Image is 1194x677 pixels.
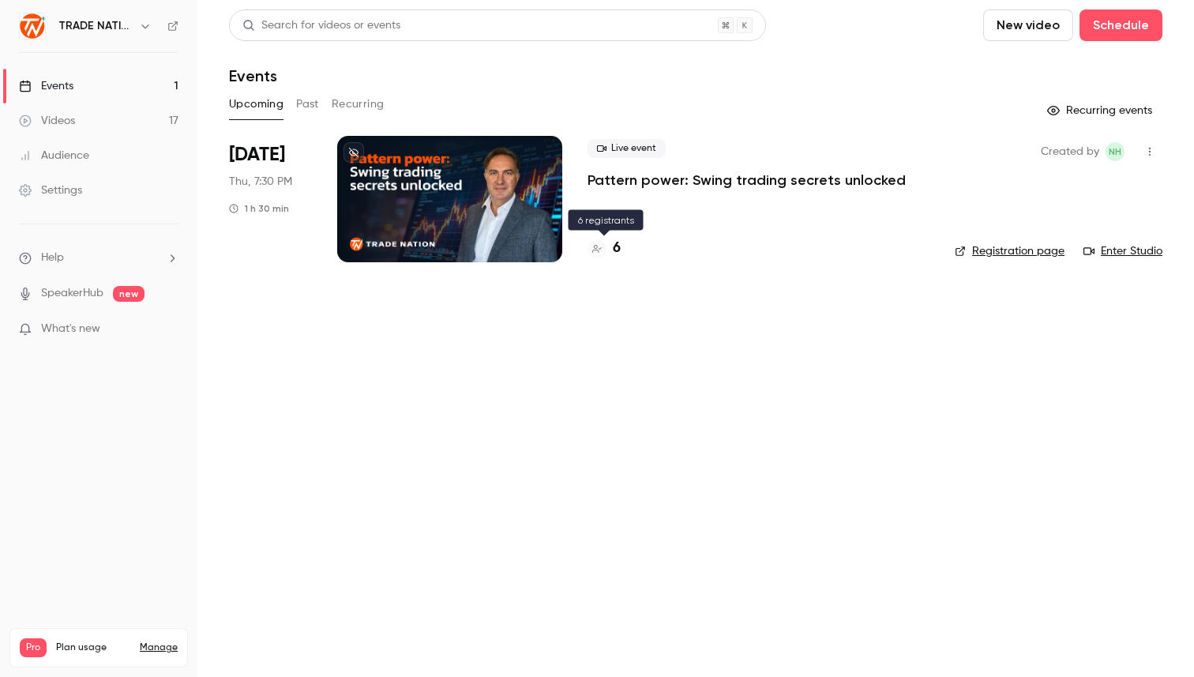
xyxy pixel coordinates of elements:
a: SpeakerHub [41,285,103,302]
span: Created by [1041,142,1099,161]
button: Schedule [1079,9,1162,41]
div: Search for videos or events [242,17,400,34]
h4: 6 [613,238,621,259]
span: Help [41,250,64,266]
span: Pro [20,638,47,657]
a: Registration page [955,243,1064,259]
span: What's new [41,321,100,337]
span: Thu, 7:30 PM [229,174,292,190]
li: help-dropdown-opener [19,250,178,266]
span: Plan usage [56,641,130,654]
div: Videos [19,113,75,129]
span: Nicole Henn [1106,142,1125,161]
button: New video [983,9,1073,41]
div: Settings [19,182,82,198]
h1: Events [229,66,277,85]
span: new [113,286,145,302]
div: Aug 28 Thu, 7:30 PM (Africa/Johannesburg) [229,136,312,262]
span: NH [1109,142,1121,161]
span: [DATE] [229,142,285,167]
iframe: Noticeable Trigger [160,322,178,337]
img: TRADE NATION [20,13,45,39]
a: Enter Studio [1083,243,1162,259]
a: 6 [588,238,621,259]
button: Upcoming [229,92,283,117]
button: Recurring events [1040,98,1162,123]
div: Audience [19,148,89,164]
span: Live event [588,139,666,158]
button: Past [296,92,319,117]
div: 1 h 30 min [229,202,289,215]
button: Recurring [332,92,385,117]
div: Events [19,78,73,94]
a: Manage [140,641,178,654]
a: Pattern power: Swing trading secrets unlocked [588,171,906,190]
h6: TRADE NATION [58,18,133,34]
